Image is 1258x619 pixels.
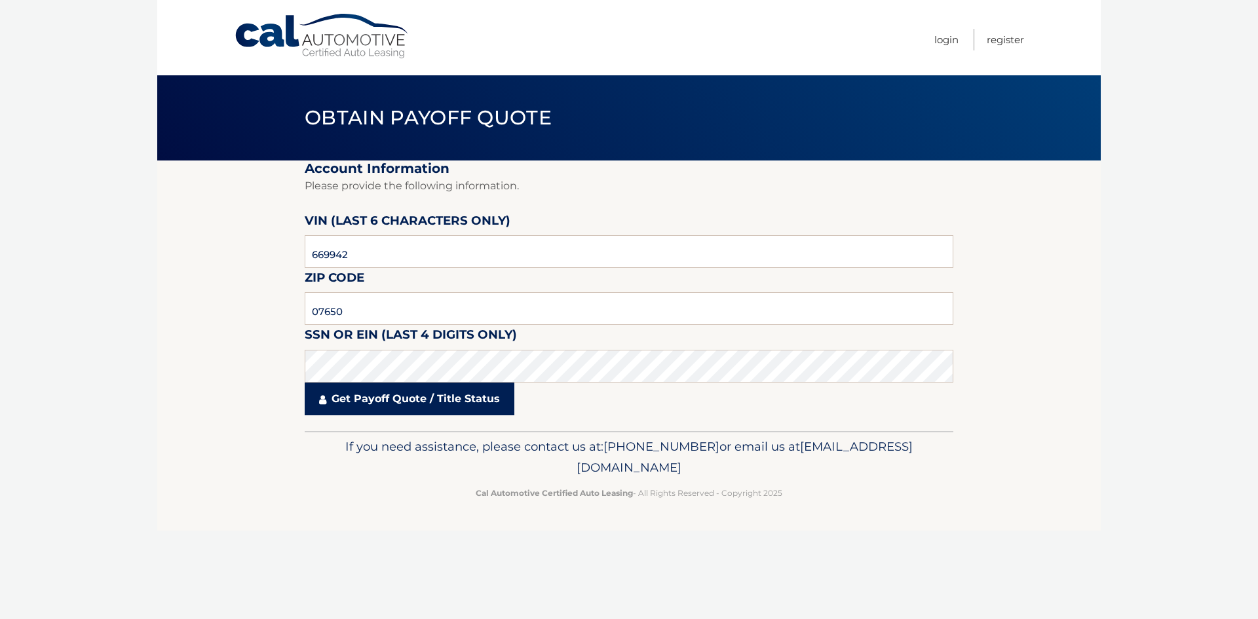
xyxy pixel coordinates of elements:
p: - All Rights Reserved - Copyright 2025 [313,486,945,500]
label: VIN (last 6 characters only) [305,211,510,235]
a: Register [987,29,1024,50]
p: If you need assistance, please contact us at: or email us at [313,436,945,478]
span: Obtain Payoff Quote [305,105,552,130]
strong: Cal Automotive Certified Auto Leasing [476,488,633,498]
h2: Account Information [305,160,953,177]
p: Please provide the following information. [305,177,953,195]
label: Zip Code [305,268,364,292]
a: Login [934,29,959,50]
span: [PHONE_NUMBER] [603,439,719,454]
label: SSN or EIN (last 4 digits only) [305,325,517,349]
a: Get Payoff Quote / Title Status [305,383,514,415]
a: Cal Automotive [234,13,411,60]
